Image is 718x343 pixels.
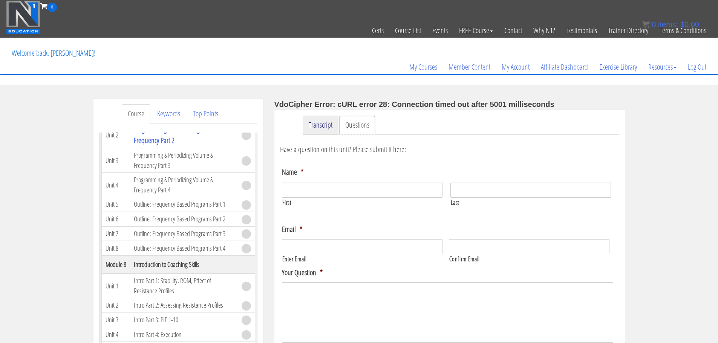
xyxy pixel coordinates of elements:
a: Affiliate Dashboard [535,49,594,85]
a: Log Out [682,49,712,85]
a: FREE Course [453,12,499,49]
td: Programming & Periodizing Volume & Frequency Part 4 [130,173,238,197]
th: Module 8 [101,256,130,274]
a: Contact [499,12,528,49]
td: Unit 5 [101,197,130,212]
td: Unit 3 [101,148,130,173]
label: First [282,198,442,207]
label: Enter Email [282,255,442,264]
td: Outline: Frequency Based Programs Part 4 [130,241,238,256]
a: Transcript [303,116,338,135]
a: Why N1? [528,12,561,49]
a: Certs [366,12,389,49]
a: 0 items: $0.00 [642,20,699,29]
span: 0 [652,20,656,29]
a: Questions [339,116,375,135]
td: Intro Part 1: Stability, ROM, Effect of Resistance Profiles [130,274,238,298]
a: Exercise Library [594,49,643,85]
a: Resources [643,49,682,85]
td: Unit 3 [101,313,130,327]
td: Outline: Frequency Based Programs Part 3 [130,226,238,241]
p: Welcome back, [PERSON_NAME]! [6,38,101,68]
a: Member Content [443,49,496,85]
td: Outline: Frequency Based Programs Part 1 [130,197,238,212]
td: Unit 6 [101,212,130,226]
span: items: [658,20,678,29]
a: Top Points [187,104,224,123]
img: n1-education [6,0,40,34]
label: Name [282,167,303,177]
span: $ [680,20,684,29]
label: Confirm Email [449,255,609,264]
label: Email [282,224,302,234]
td: Programming & Periodizing Volume & Frequency Part 3 [130,148,238,173]
span: 0 [47,3,57,12]
td: Unit 4 [101,327,130,342]
p: Have a question on this unit? Please submit it here: [280,144,619,155]
label: Last [451,198,611,207]
a: My Account [496,49,535,85]
a: My Courses [404,49,443,85]
strong: VdoCipher Error: cURL error 28: Connection timed out after 5001 milliseconds [274,100,554,108]
td: Unit 4 [101,173,130,197]
td: Unit 2 [101,298,130,313]
td: Intro Part 3: PIE 1-10 [130,313,238,327]
a: Terms & Conditions [654,12,712,49]
td: Unit 2 [101,122,130,148]
label: Your Question [282,268,323,277]
a: Course List [389,12,427,49]
th: Introduction to Coaching Skills [130,256,238,274]
img: icon11.png [642,21,650,28]
td: Intro Part 4: Execution [130,327,238,342]
td: Intro Part 2: Assessing Resistance Profiles [130,298,238,313]
a: Course [122,104,150,123]
td: Unit 8 [101,241,130,256]
a: Keywords [151,104,186,123]
a: Events [427,12,453,49]
bdi: 0.00 [680,20,699,29]
td: Unit 7 [101,226,130,241]
a: Trainer Directory [603,12,654,49]
td: Unit 1 [101,274,130,298]
a: 0 [40,1,57,11]
td: Outline: Frequency Based Programs Part 2 [130,212,238,226]
a: Testimonials [561,12,603,49]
